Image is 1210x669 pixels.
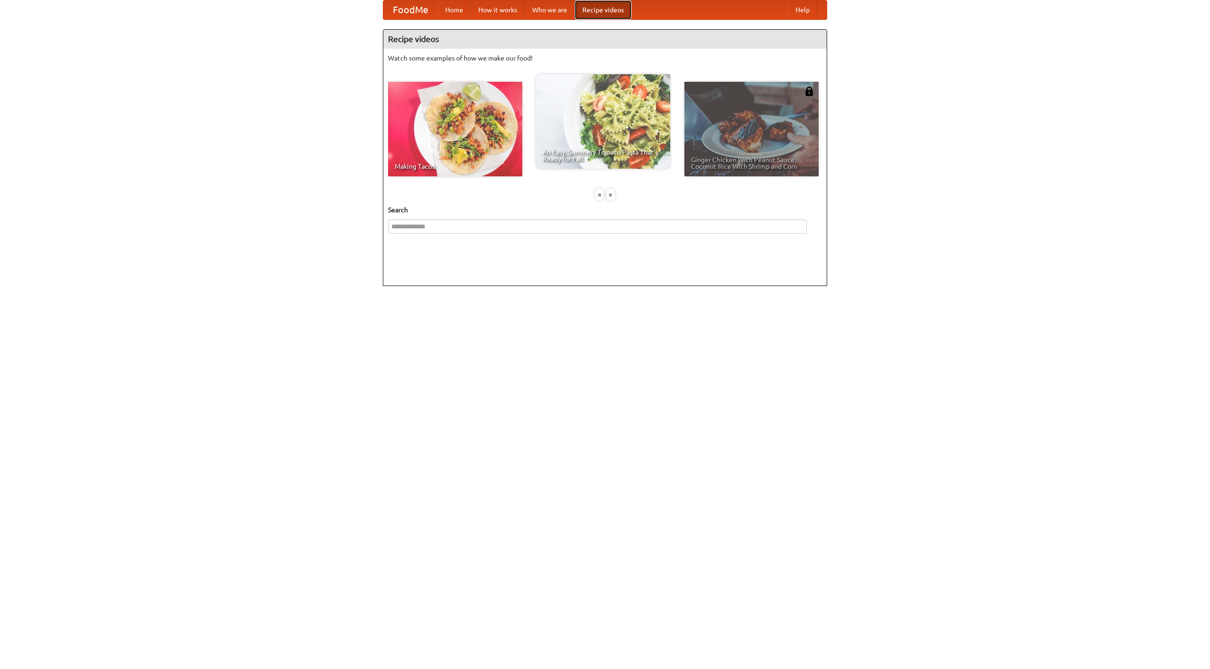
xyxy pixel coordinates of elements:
a: Help [788,0,817,19]
span: An Easy, Summery Tomato Pasta That's Ready for Fall [543,149,664,162]
div: » [606,189,615,200]
h4: Recipe videos [383,30,827,49]
a: Recipe videos [575,0,631,19]
a: An Easy, Summery Tomato Pasta That's Ready for Fall [536,74,670,169]
h5: Search [388,205,822,215]
p: Watch some examples of how we make our food! [388,53,822,63]
a: FoodMe [383,0,438,19]
a: How it works [471,0,525,19]
span: Making Tacos [395,163,516,170]
div: « [595,189,604,200]
a: Who we are [525,0,575,19]
a: Home [438,0,471,19]
img: 483408.png [804,87,814,96]
a: Making Tacos [388,82,522,176]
